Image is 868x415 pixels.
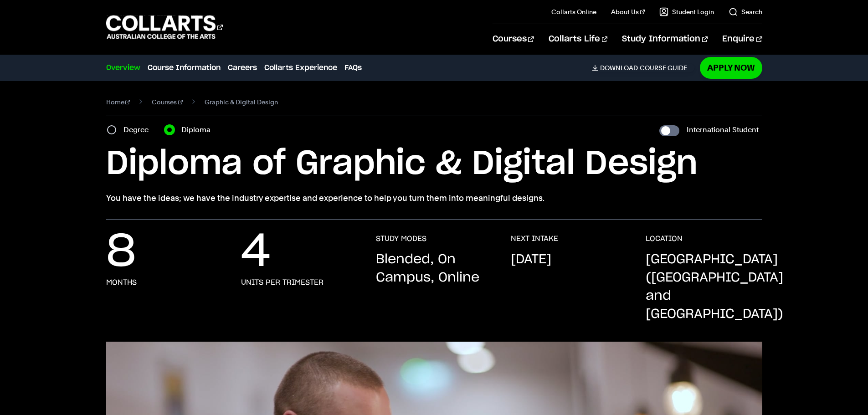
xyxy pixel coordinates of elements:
[700,57,762,78] a: Apply Now
[493,24,534,54] a: Courses
[611,7,645,16] a: About Us
[106,234,136,271] p: 8
[376,251,493,287] p: Blended, On Campus, Online
[722,24,762,54] a: Enquire
[622,24,708,54] a: Study Information
[123,123,154,136] label: Degree
[549,24,607,54] a: Collarts Life
[181,123,216,136] label: Diploma
[592,64,694,72] a: DownloadCourse Guide
[511,234,558,243] h3: NEXT INTAKE
[551,7,596,16] a: Collarts Online
[106,192,762,205] p: You have the ideas; we have the industry expertise and experience to help you turn them into mean...
[106,278,137,287] h3: months
[729,7,762,16] a: Search
[106,62,140,73] a: Overview
[646,234,683,243] h3: LOCATION
[659,7,714,16] a: Student Login
[511,251,551,269] p: [DATE]
[376,234,426,243] h3: STUDY MODES
[148,62,221,73] a: Course Information
[106,96,130,108] a: Home
[228,62,257,73] a: Careers
[241,234,271,271] p: 4
[152,96,183,108] a: Courses
[106,143,762,184] h1: Diploma of Graphic & Digital Design
[241,278,324,287] h3: units per trimester
[344,62,362,73] a: FAQs
[205,96,278,108] span: Graphic & Digital Design
[106,14,223,40] div: Go to homepage
[646,251,783,323] p: [GEOGRAPHIC_DATA] ([GEOGRAPHIC_DATA] and [GEOGRAPHIC_DATA])
[687,123,759,136] label: International Student
[264,62,337,73] a: Collarts Experience
[600,64,638,72] span: Download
